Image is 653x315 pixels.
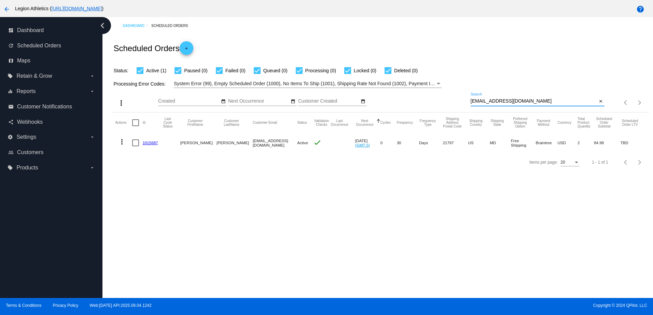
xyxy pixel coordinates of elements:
button: Change sorting for CustomerLastName [217,119,247,126]
button: Change sorting for Id [142,121,145,125]
div: Items per page: [529,160,558,165]
mat-cell: 2 [578,133,594,153]
a: 1015687 [142,140,158,145]
button: Change sorting for NextOccurrenceUtc [355,119,374,126]
i: dashboard [8,28,14,33]
button: Previous page [619,96,633,109]
i: update [8,43,14,48]
i: share [8,119,14,125]
mat-icon: date_range [361,99,365,104]
mat-cell: USD [557,133,578,153]
span: Customers [17,149,43,155]
mat-cell: 30 [397,133,419,153]
mat-icon: close [598,99,603,104]
button: Change sorting for ShippingState [490,119,505,126]
i: people_outline [8,150,14,155]
mat-icon: date_range [221,99,226,104]
mat-header-cell: Validation Checks [313,112,330,133]
button: Clear [597,98,605,105]
mat-cell: [PERSON_NAME] [217,133,253,153]
span: Customer Notifications [17,104,72,110]
button: Change sorting for Status [297,121,307,125]
mat-icon: add [182,46,191,54]
mat-icon: more_vert [117,99,125,107]
button: Change sorting for PreferredShippingOption [511,117,530,128]
button: Change sorting for LifetimeValue [621,119,640,126]
i: email [8,104,14,109]
a: [URL][DOMAIN_NAME] [52,6,102,11]
span: 20 [560,160,565,165]
mat-cell: [PERSON_NAME] [180,133,217,153]
h2: Scheduled Orders [113,41,193,55]
mat-select: Filter by Processing Error Codes [174,79,442,88]
i: local_offer [8,165,13,170]
span: Active [297,140,308,145]
span: Failed (0) [225,66,246,75]
mat-header-cell: Actions [115,112,132,133]
button: Change sorting for PaymentMethod.Type [536,119,552,126]
span: Products [16,165,38,171]
span: Maps [17,58,30,64]
i: arrow_drop_down [89,134,95,140]
i: settings [8,134,13,140]
span: Paused (0) [184,66,207,75]
i: map [8,58,14,63]
span: Retain & Grow [16,73,52,79]
a: Terms & Conditions [6,303,41,308]
i: equalizer [8,89,13,94]
span: Legion Athletics ( ) [15,6,103,11]
a: Dashboard [123,20,151,31]
button: Change sorting for Cycles [380,121,391,125]
span: Webhooks [17,119,43,125]
span: Status: [113,68,128,73]
button: Change sorting for LastOccurrenceUtc [330,119,349,126]
span: Processing (0) [305,66,336,75]
span: Settings [16,134,36,140]
a: dashboard Dashboard [8,25,95,36]
mat-select: Items per page: [560,160,580,165]
mat-cell: TBD [621,133,646,153]
input: Customer Created [298,99,360,104]
span: Queued (0) [263,66,288,75]
button: Change sorting for ShippingCountry [468,119,484,126]
button: Change sorting for CustomerFirstName [180,119,210,126]
button: Change sorting for LastProcessingCycleId [162,117,174,128]
input: Next Occurrence [228,99,290,104]
mat-cell: US [468,133,490,153]
button: Next page [633,96,647,109]
mat-icon: date_range [291,99,295,104]
a: Web:[DATE] API:2025.09.04.1242 [90,303,152,308]
a: share Webhooks [8,117,95,127]
span: Scheduled Orders [17,43,61,49]
mat-cell: Days [419,133,443,153]
mat-cell: [EMAIL_ADDRESS][DOMAIN_NAME] [253,133,297,153]
span: Processing Error Codes: [113,81,166,87]
span: Copyright © 2024 QPilot, LLC [332,303,647,308]
mat-icon: check [313,138,321,147]
button: Change sorting for CurrencyIso [557,121,571,125]
input: Created [158,99,220,104]
a: Privacy Policy [53,303,79,308]
mat-icon: more_vert [118,138,126,146]
button: Change sorting for Subtotal [594,117,614,128]
mat-cell: 0 [380,133,397,153]
span: Deleted (0) [394,66,418,75]
span: Dashboard [17,27,44,33]
a: people_outline Customers [8,147,95,158]
i: arrow_drop_down [89,89,95,94]
button: Next page [633,155,647,169]
mat-cell: [DATE] [355,133,380,153]
a: Scheduled Orders [151,20,194,31]
mat-cell: MD [490,133,511,153]
mat-header-cell: Total Product Quantity [578,112,594,133]
span: Active (1) [146,66,166,75]
i: chevron_left [97,20,108,31]
button: Change sorting for FrequencyType [419,119,437,126]
a: update Scheduled Orders [8,40,95,51]
span: Reports [16,88,36,94]
input: Search [471,99,597,104]
i: arrow_drop_down [89,165,95,170]
div: 1 - 1 of 1 [592,160,608,165]
button: Change sorting for ShippingPostcode [443,117,462,128]
mat-cell: 21797 [443,133,468,153]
